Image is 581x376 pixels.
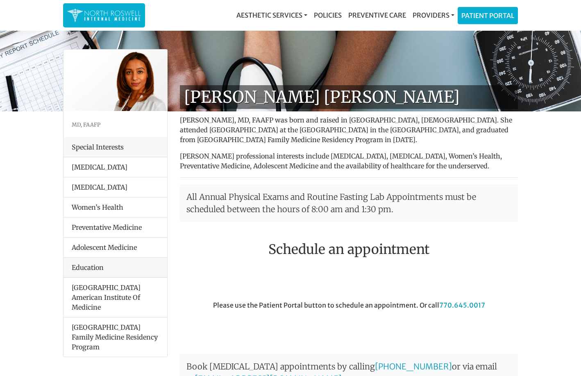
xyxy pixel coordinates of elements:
li: [GEOGRAPHIC_DATA] American Institute Of Medicine [64,278,167,317]
img: North Roswell Internal Medicine [67,7,141,23]
a: [PHONE_NUMBER] [375,361,452,371]
a: Policies [311,7,345,23]
small: MD, FAAFP [72,121,100,128]
a: Patient Portal [458,7,517,24]
h2: Schedule an appointment [180,242,518,257]
p: [PERSON_NAME] professional interests include [MEDICAL_DATA], [MEDICAL_DATA], Women’s Health, Prev... [180,151,518,171]
img: Dr. Farah Mubarak Ali MD, FAAFP [64,50,167,111]
a: Providers [409,7,458,23]
li: [MEDICAL_DATA] [64,177,167,197]
h1: [PERSON_NAME] [PERSON_NAME] [180,85,518,109]
p: All Annual Physical Exams and Routine Fasting Lab Appointments must be scheduled between the hour... [180,184,518,222]
a: Preventive Care [345,7,409,23]
li: Preventative Medicine [64,217,167,238]
p: [PERSON_NAME], MD, FAAFP was born and raised in [GEOGRAPHIC_DATA], [DEMOGRAPHIC_DATA]. She attend... [180,115,518,145]
div: Please use the Patient Portal button to schedule an appointment. Or call [174,300,524,346]
li: [GEOGRAPHIC_DATA] Family Medicine Residency Program [64,317,167,357]
li: Women’s Health [64,197,167,217]
a: 770.645.0017 [439,301,485,309]
div: Special Interests [64,137,167,157]
li: [MEDICAL_DATA] [64,157,167,177]
li: Adolescent Medicine [64,237,167,258]
a: Aesthetic Services [233,7,311,23]
div: Education [64,258,167,278]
